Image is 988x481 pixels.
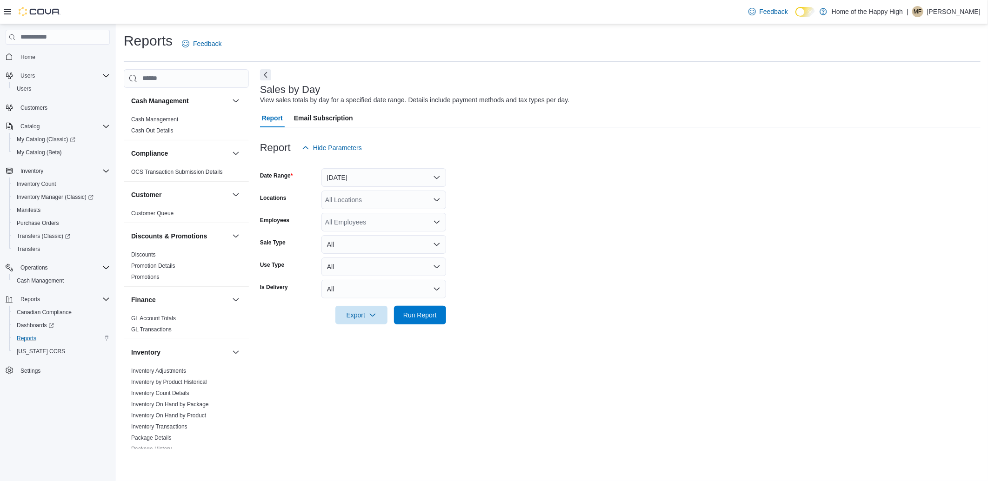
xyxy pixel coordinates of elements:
div: Finance [124,313,249,339]
button: Cash Management [230,95,241,106]
button: Customers [2,101,113,114]
h3: Inventory [131,348,160,357]
button: Operations [2,261,113,274]
a: Reports [13,333,40,344]
span: Inventory Manager (Classic) [13,191,110,203]
button: Reports [17,294,44,305]
button: Users [17,70,39,81]
div: View sales totals by day for a specified date range. Details include payment methods and tax type... [260,95,570,105]
a: Inventory Adjustments [131,368,186,374]
a: Purchase Orders [13,217,63,229]
a: GL Account Totals [131,315,176,322]
span: Settings [17,364,110,376]
span: [US_STATE] CCRS [17,348,65,355]
a: Customer Queue [131,210,174,217]
span: Customers [20,104,47,112]
span: Inventory Transactions [131,423,187,430]
span: GL Transactions [131,326,172,333]
h3: Finance [131,295,156,304]
span: My Catalog (Beta) [13,147,110,158]
span: Run Report [403,310,437,320]
a: Promotion Details [131,263,175,269]
span: Export [341,306,382,324]
span: Inventory Adjustments [131,367,186,375]
a: Dashboards [9,319,113,332]
a: Inventory Transactions [131,423,187,430]
span: Hide Parameters [313,143,362,152]
span: Home [20,53,35,61]
button: Transfers [9,243,113,256]
button: All [321,235,446,254]
span: Feedback [193,39,221,48]
span: Feedback [760,7,788,16]
a: Users [13,83,35,94]
a: [US_STATE] CCRS [13,346,69,357]
a: Home [17,52,39,63]
a: Cash Management [131,116,178,123]
button: Compliance [230,148,241,159]
span: Promotions [131,273,160,281]
button: Hide Parameters [298,138,366,157]
a: Promotions [131,274,160,280]
label: Locations [260,194,287,202]
div: Customer [124,208,249,223]
span: Catalog [20,123,40,130]
a: Cash Out Details [131,127,174,134]
button: Cash Management [131,96,228,105]
span: Transfers (Classic) [13,231,110,242]
button: Inventory Count [9,178,113,191]
label: Use Type [260,261,284,269]
button: Cash Management [9,274,113,287]
button: Customer [131,190,228,199]
span: Inventory [20,167,43,175]
input: Dark Mode [795,7,815,17]
span: Email Subscription [294,109,353,127]
span: MF [914,6,921,17]
span: Cash Management [17,277,64,284]
span: My Catalog (Beta) [17,149,62,156]
span: Promotion Details [131,262,175,270]
button: Compliance [131,149,228,158]
a: Settings [17,365,44,376]
span: Users [17,70,110,81]
h3: Sales by Day [260,84,320,95]
span: Users [17,85,31,92]
h3: Customer [131,190,161,199]
h3: Discounts & Promotions [131,231,207,241]
span: Reports [13,333,110,344]
h3: Report [260,142,291,153]
label: Date Range [260,172,293,179]
a: Package Details [131,435,172,441]
button: Users [9,82,113,95]
button: Catalog [17,121,43,132]
span: Transfers [13,244,110,255]
span: Inventory Count [17,180,56,188]
button: Inventory [2,165,113,178]
a: My Catalog (Classic) [9,133,113,146]
nav: Complex example [6,46,110,402]
button: Operations [17,262,52,273]
a: Inventory On Hand by Package [131,401,209,408]
span: Transfers [17,245,40,253]
div: Cash Management [124,114,249,140]
a: Transfers [13,244,44,255]
span: Canadian Compliance [13,307,110,318]
span: Settings [20,367,40,375]
span: Manifests [17,206,40,214]
a: Inventory Manager (Classic) [9,191,113,204]
span: Reports [20,296,40,303]
p: Home of the Happy High [832,6,903,17]
a: My Catalog (Classic) [13,134,79,145]
button: Run Report [394,306,446,324]
button: My Catalog (Beta) [9,146,113,159]
span: Dashboards [13,320,110,331]
div: Compliance [124,166,249,181]
a: Dashboards [13,320,58,331]
span: Users [13,83,110,94]
button: All [321,280,446,298]
a: Feedback [178,34,225,53]
a: Cash Management [13,275,67,286]
h3: Compliance [131,149,168,158]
